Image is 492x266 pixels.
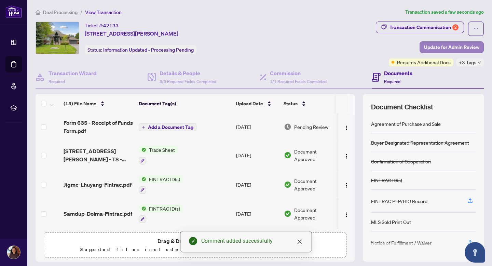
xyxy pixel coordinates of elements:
[44,232,346,258] span: Drag & Drop orUpload FormsSupported files include .PDF, .JPG, .JPEG, .PNG under25MB
[139,146,178,164] button: Status IconTrade Sheet
[5,5,22,18] img: logo
[64,100,96,107] span: (13) File Name
[80,8,82,16] li: /
[294,148,337,163] span: Document Approved
[478,61,481,64] span: down
[233,113,281,141] td: [DATE]
[284,210,291,217] img: Document Status
[146,205,183,212] span: FINTRAC ID(s)
[139,205,146,212] img: Status Icon
[233,228,281,258] td: [DATE]
[341,121,352,132] button: Logo
[103,47,194,53] span: Information Updated - Processing Pending
[284,100,298,107] span: Status
[85,29,178,38] span: [STREET_ADDRESS][PERSON_NAME]
[270,79,327,84] span: 1/1 Required Fields Completed
[452,24,459,30] div: 2
[344,154,349,159] img: Logo
[341,208,352,219] button: Logo
[296,238,303,245] a: Close
[139,146,146,154] img: Status Icon
[49,79,65,84] span: Required
[371,197,427,205] div: FINTRAC PEP/HIO Record
[371,218,411,226] div: MLS Sold Print Out
[294,123,328,131] span: Pending Review
[158,237,233,245] span: Drag & Drop or
[139,175,183,194] button: Status IconFINTRAC ID(s)
[64,119,133,135] span: Form 635 - Receipt of Funds Form.pdf
[139,123,196,131] button: Add a Document Tag
[459,58,476,66] span: +3 Tags
[341,179,352,190] button: Logo
[146,146,178,154] span: Trade Sheet
[49,69,97,77] h4: Transaction Wizard
[281,94,339,113] th: Status
[284,181,291,188] img: Document Status
[371,158,431,165] div: Confirmation of Cooperation
[233,199,281,229] td: [DATE]
[85,22,119,29] div: Ticket #:
[139,123,196,132] button: Add a Document Tag
[371,239,432,247] div: Notice of Fulfillment / Waiver
[420,41,484,53] button: Update for Admin Review
[384,79,400,84] span: Required
[103,23,119,29] span: 42133
[139,205,183,223] button: Status IconFINTRAC ID(s)
[371,139,469,146] div: Buyer Designated Representation Agreement
[344,183,349,188] img: Logo
[7,246,20,259] img: Profile Icon
[85,9,122,15] span: View Transaction
[148,125,193,130] span: Add a Document Tag
[142,125,145,129] span: plus
[294,177,337,192] span: Document Approved
[371,176,402,184] div: FINTRAC ID(s)
[64,181,132,189] span: Jigme-Lhuyang-Fintrac.pdf
[376,22,464,33] button: Transaction Communication2
[294,206,337,221] span: Document Approved
[136,94,233,113] th: Document Tag(s)
[405,8,484,16] article: Transaction saved a few seconds ago
[160,79,216,84] span: 3/3 Required Fields Completed
[371,120,441,128] div: Agreement of Purchase and Sale
[389,22,459,33] div: Transaction Communication
[61,94,136,113] th: (13) File Name
[233,141,281,170] td: [DATE]
[344,125,349,131] img: Logo
[297,239,302,244] span: close
[160,69,216,77] h4: Details & People
[36,22,79,54] img: IMG-W12026412_1.jpg
[341,150,352,161] button: Logo
[384,69,412,77] h4: Documents
[201,237,303,245] div: Comment added successfully
[284,123,291,131] img: Document Status
[189,237,197,245] span: check-circle
[284,151,291,159] img: Document Status
[43,9,78,15] span: Deal Processing
[85,45,196,54] div: Status:
[139,175,146,183] img: Status Icon
[64,210,132,218] span: Samdup-Dolma-Fintrac.pdf
[424,42,479,53] span: Update for Admin Review
[397,58,451,66] span: Requires Additional Docs
[236,100,263,107] span: Upload Date
[474,26,478,31] span: ellipsis
[48,245,342,254] p: Supported files include .PDF, .JPG, .JPEG, .PNG under 25 MB
[465,242,485,263] button: Open asap
[371,102,433,112] span: Document Checklist
[344,212,349,217] img: Logo
[233,170,281,199] td: [DATE]
[146,175,183,183] span: FINTRAC ID(s)
[36,10,40,15] span: home
[233,94,281,113] th: Upload Date
[270,69,327,77] h4: Commission
[64,147,133,163] span: [STREET_ADDRESS][PERSON_NAME] - TS - Agent to Review 1.pdf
